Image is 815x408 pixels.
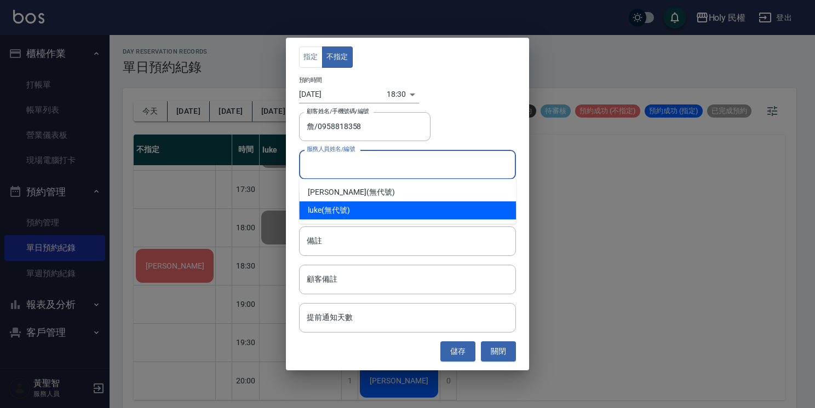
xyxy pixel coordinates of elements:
button: 儲存 [440,341,475,362]
div: (無代號) [299,183,516,201]
div: 18:30 [387,85,406,103]
span: [PERSON_NAME] [308,186,366,198]
label: 預約時間 [299,76,322,84]
button: 不指定 [322,46,353,68]
span: luke [308,205,322,216]
div: (無代號) [299,201,516,219]
label: 服務人員姓名/編號 [307,145,355,153]
input: Choose date, selected date is 2025-08-10 [299,85,387,103]
label: 顧客姓名/手機號碼/編號 [307,107,369,115]
button: 指定 [299,46,323,68]
button: 關閉 [481,341,516,362]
